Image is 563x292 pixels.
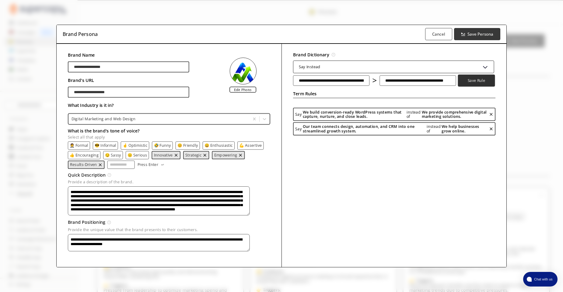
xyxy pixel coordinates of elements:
[238,153,243,157] button: remove Empowering
[442,125,488,133] b: We help businesses grow online.
[95,143,116,147] button: 😎 Informal
[205,143,233,147] button: 😄 Enthusiastic
[523,272,558,287] button: atlas-launcher
[482,63,488,70] img: Close
[332,53,335,57] img: Tooltip Icon
[454,28,501,40] button: Save Persona
[68,135,270,139] p: Select all that apply
[68,126,270,135] h2: What is the brand's tone of voice?
[68,61,189,72] input: brand-persona-input-input
[128,153,147,157] button: 😑 Serious
[154,153,173,157] button: Innovative
[203,153,207,157] button: remove Strategic
[407,110,421,119] p: instead of
[239,143,262,147] button: 💪 Assertive
[432,31,445,37] b: Cancel
[70,153,98,157] button: 👍 Encouraging
[98,162,102,167] img: delete
[98,162,102,167] button: remove Results-driven
[138,162,158,167] p: Press Enter
[123,143,147,147] button: 🤞 Optimistic
[177,143,198,147] button: 😊 Friendly
[107,221,111,224] img: Tooltip Icon
[293,50,329,58] h2: Brand Dictionary
[68,180,270,184] p: Provide a description of the brand.
[63,30,98,39] h3: Brand Persona
[174,153,178,157] button: remove Innovative
[295,127,302,131] p: Say
[70,162,97,167] button: Results-driven
[68,86,189,97] input: brand-persona-input-input
[107,173,111,177] img: Tooltip Icon
[138,160,165,169] button: Press Enter
[229,86,256,93] label: Edit Photo
[214,153,237,157] button: Empowering
[68,76,189,84] h2: Brand's URL
[68,141,270,169] div: tone-text-list
[372,78,376,82] img: instead of
[421,110,488,119] b: We provide comprehensive digital marketing solutions.
[293,108,495,135] div: replace-text-list
[68,51,189,59] h2: Brand Name
[488,127,493,131] img: delete
[107,160,135,169] input: tone-input
[174,153,178,157] img: delete
[295,112,302,116] p: Say
[299,65,320,69] div: Say Instead
[467,78,485,83] b: Save Rule
[154,143,171,147] button: 🤣 Funny
[426,125,440,133] p: instead of
[293,90,316,98] h2: Term Rules
[302,110,405,119] b: We build conversion-ready WordPress systems that capture, nurture, and close leads.
[68,227,270,231] p: Provide the unique value that the brand presents to their customers.
[68,101,270,109] h2: What Industry is it in?
[68,234,250,251] textarea: textarea-textarea
[532,277,554,282] span: Chat with us
[425,28,452,40] button: Cancel
[238,153,243,157] img: delete
[488,112,493,116] img: delete
[70,143,88,147] button: 🤵 Formal
[302,125,425,133] b: Our team connects design, automation, and CRM into one streamlined growth system.
[68,218,106,226] h3: Brand Positioning
[161,164,164,165] img: Press Enter
[230,57,257,84] img: Close
[458,75,495,87] button: Save Rule
[68,186,250,216] textarea: textarea-textarea
[68,171,106,179] h3: Quick Description
[105,153,121,157] button: 😏 Sassy
[467,31,493,37] b: Save Persona
[185,153,201,157] button: Strategic
[203,153,207,157] img: delete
